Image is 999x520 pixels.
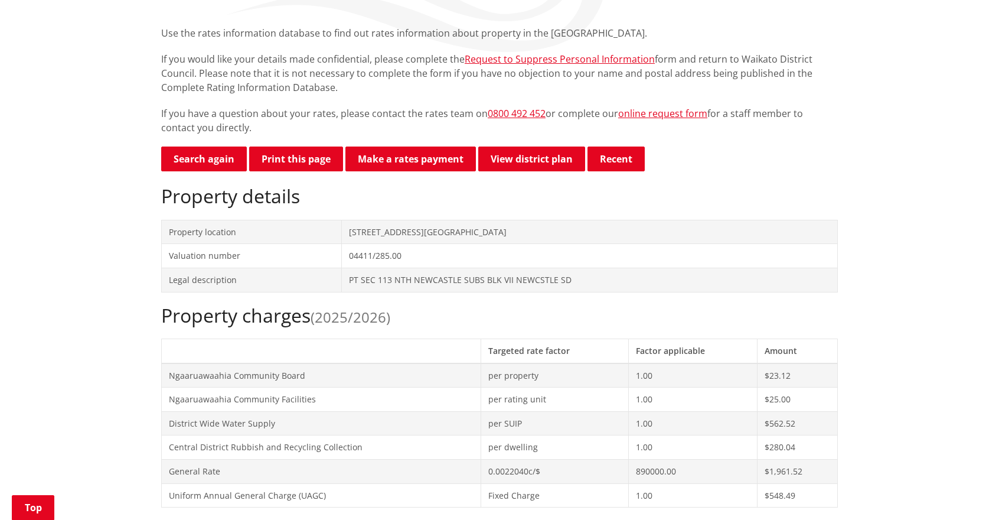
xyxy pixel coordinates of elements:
a: Make a rates payment [345,147,476,171]
td: District Wide Water Supply [162,411,481,435]
td: per dwelling [481,435,629,460]
p: If you would like your details made confidential, please complete the form and return to Waikato ... [161,52,838,95]
td: 1.00 [628,411,757,435]
td: per property [481,363,629,388]
td: $23.12 [757,363,837,388]
td: Uniform Annual General Charge (UAGC) [162,483,481,508]
td: General Rate [162,459,481,483]
td: 890000.00 [628,459,757,483]
td: 1.00 [628,483,757,508]
th: Targeted rate factor [481,339,629,363]
td: Property location [162,220,342,244]
td: $1,961.52 [757,459,837,483]
p: Use the rates information database to find out rates information about property in the [GEOGRAPHI... [161,26,838,40]
button: Recent [587,147,645,171]
td: $562.52 [757,411,837,435]
a: Top [12,495,54,520]
td: per SUIP [481,411,629,435]
td: $25.00 [757,388,837,412]
td: 1.00 [628,435,757,460]
td: [STREET_ADDRESS][GEOGRAPHIC_DATA] [342,220,838,244]
a: Request to Suppress Personal Information [465,53,655,66]
th: Amount [757,339,837,363]
td: Legal description [162,268,342,292]
td: $548.49 [757,483,837,508]
td: per rating unit [481,388,629,412]
button: Print this page [249,147,343,171]
td: 0.0022040c/$ [481,459,629,483]
a: 0800 492 452 [488,107,546,120]
p: If you have a question about your rates, please contact the rates team on or complete our for a s... [161,106,838,135]
th: Factor applicable [628,339,757,363]
td: 04411/285.00 [342,244,838,268]
td: Central District Rubbish and Recycling Collection [162,435,481,460]
span: (2025/2026) [311,307,390,327]
h2: Property details [161,185,838,207]
td: 1.00 [628,388,757,412]
td: Valuation number [162,244,342,268]
td: Ngaaruawaahia Community Board [162,363,481,388]
a: View district plan [478,147,585,171]
td: PT SEC 113 NTH NEWCASTLE SUBS BLK VII NEWCSTLE SD [342,268,838,292]
iframe: Messenger Launcher [945,470,987,513]
td: Ngaaruawaahia Community Facilities [162,388,481,412]
td: 1.00 [628,363,757,388]
td: Fixed Charge [481,483,629,508]
td: $280.04 [757,435,837,460]
a: online request form [618,107,707,120]
h2: Property charges [161,304,838,327]
a: Search again [161,147,247,171]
